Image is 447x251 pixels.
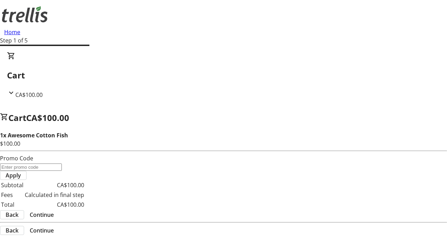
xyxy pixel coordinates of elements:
[30,226,54,235] span: Continue
[7,69,440,82] h2: Cart
[6,211,19,219] span: Back
[1,190,24,199] td: Fees
[24,211,59,219] button: Continue
[6,171,21,180] span: Apply
[1,181,24,190] td: Subtotal
[6,226,19,235] span: Back
[26,112,69,123] span: CA$100.00
[24,200,85,209] td: CA$100.00
[8,112,26,123] span: Cart
[30,211,54,219] span: Continue
[15,91,43,99] span: CA$100.00
[24,190,85,199] td: Calculated in final step
[24,181,85,190] td: CA$100.00
[24,226,59,235] button: Continue
[1,200,24,209] td: Total
[7,52,440,99] div: CartCA$100.00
